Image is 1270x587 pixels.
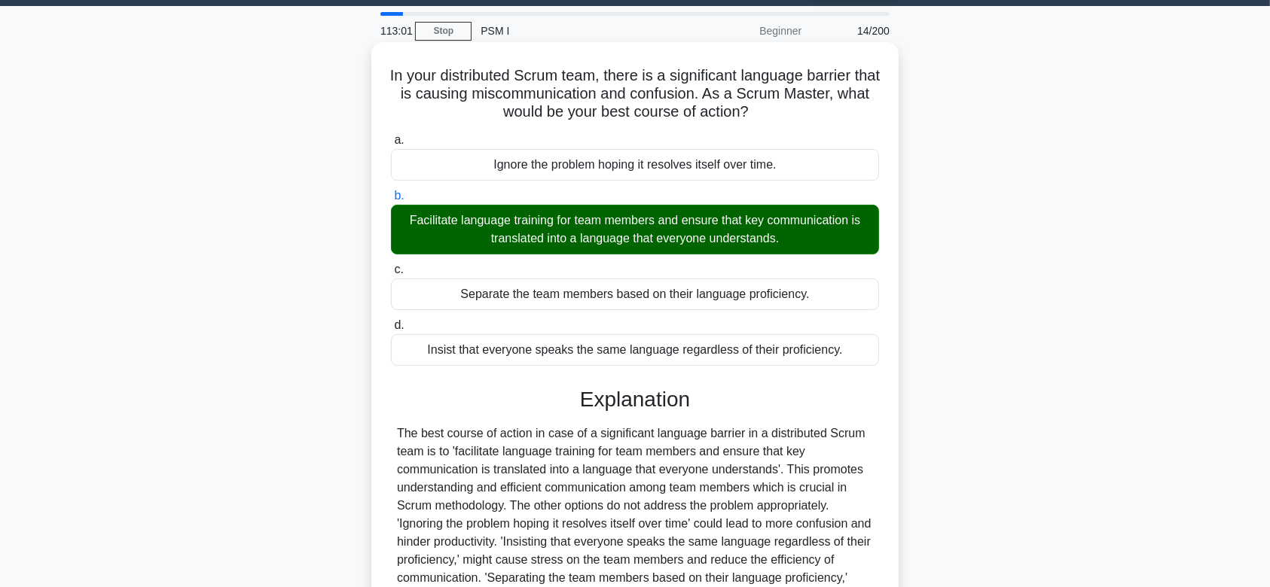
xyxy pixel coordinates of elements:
a: Stop [415,22,472,41]
div: Insist that everyone speaks the same language regardless of their proficiency. [391,334,879,366]
div: 113:01 [371,16,415,46]
span: c. [394,263,403,275]
h3: Explanation [400,387,870,412]
div: Beginner [679,16,811,46]
div: PSM I [472,16,679,46]
span: d. [394,318,404,331]
div: Ignore the problem hoping it resolves itself over time. [391,149,879,181]
div: Facilitate language training for team members and ensure that key communication is translated int... [391,205,879,254]
span: a. [394,133,404,146]
span: b. [394,189,404,202]
div: 14/200 [811,16,899,46]
h5: In your distributed Scrum team, there is a significant language barrier that is causing miscommun... [389,66,881,122]
div: Separate the team members based on their language proficiency. [391,278,879,310]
